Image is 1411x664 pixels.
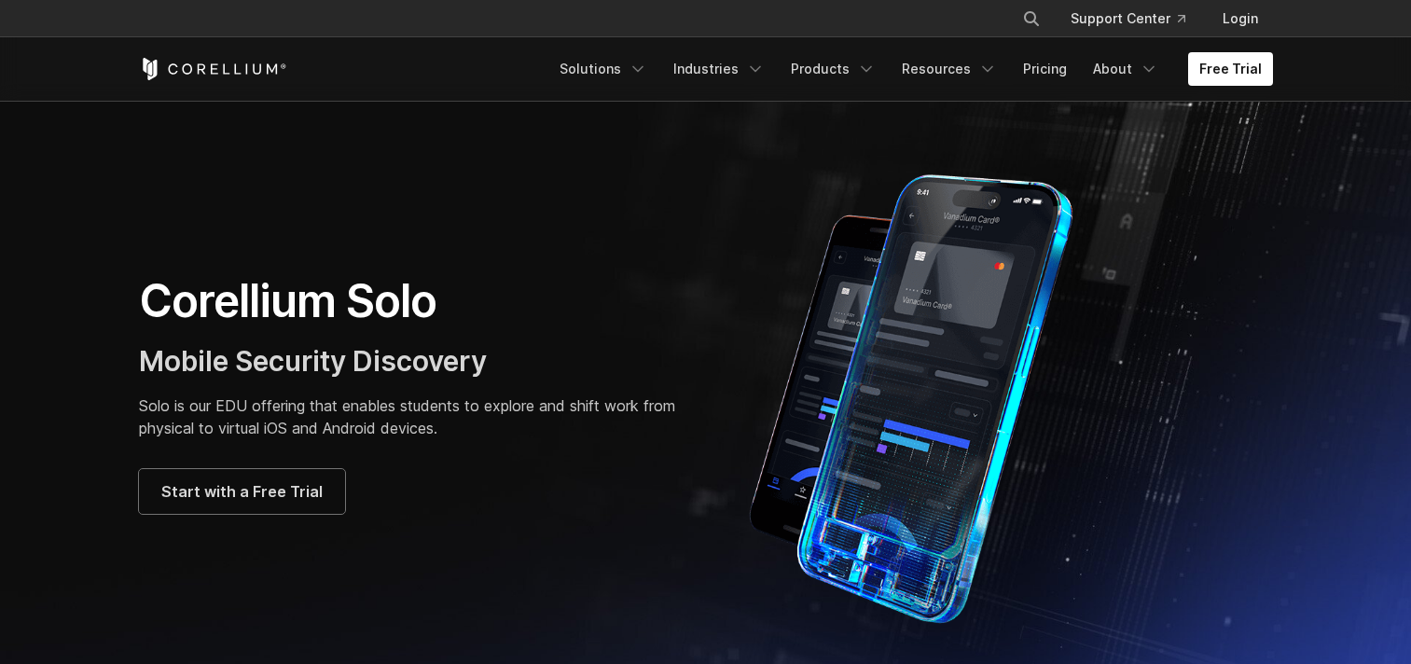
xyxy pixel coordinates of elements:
h1: Corellium Solo [139,273,687,329]
button: Search [1015,2,1048,35]
span: Start with a Free Trial [161,480,323,503]
div: Navigation Menu [548,52,1273,86]
a: Products [780,52,887,86]
a: Resources [891,52,1008,86]
img: Corellium Solo for mobile app security solutions [725,160,1126,627]
a: Corellium Home [139,58,287,80]
a: Support Center [1056,2,1200,35]
a: Pricing [1012,52,1078,86]
span: Mobile Security Discovery [139,344,487,378]
a: Login [1208,2,1273,35]
a: Free Trial [1188,52,1273,86]
a: Industries [662,52,776,86]
a: Solutions [548,52,658,86]
div: Navigation Menu [1000,2,1273,35]
p: Solo is our EDU offering that enables students to explore and shift work from physical to virtual... [139,394,687,439]
a: Start with a Free Trial [139,469,345,514]
a: About [1082,52,1169,86]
